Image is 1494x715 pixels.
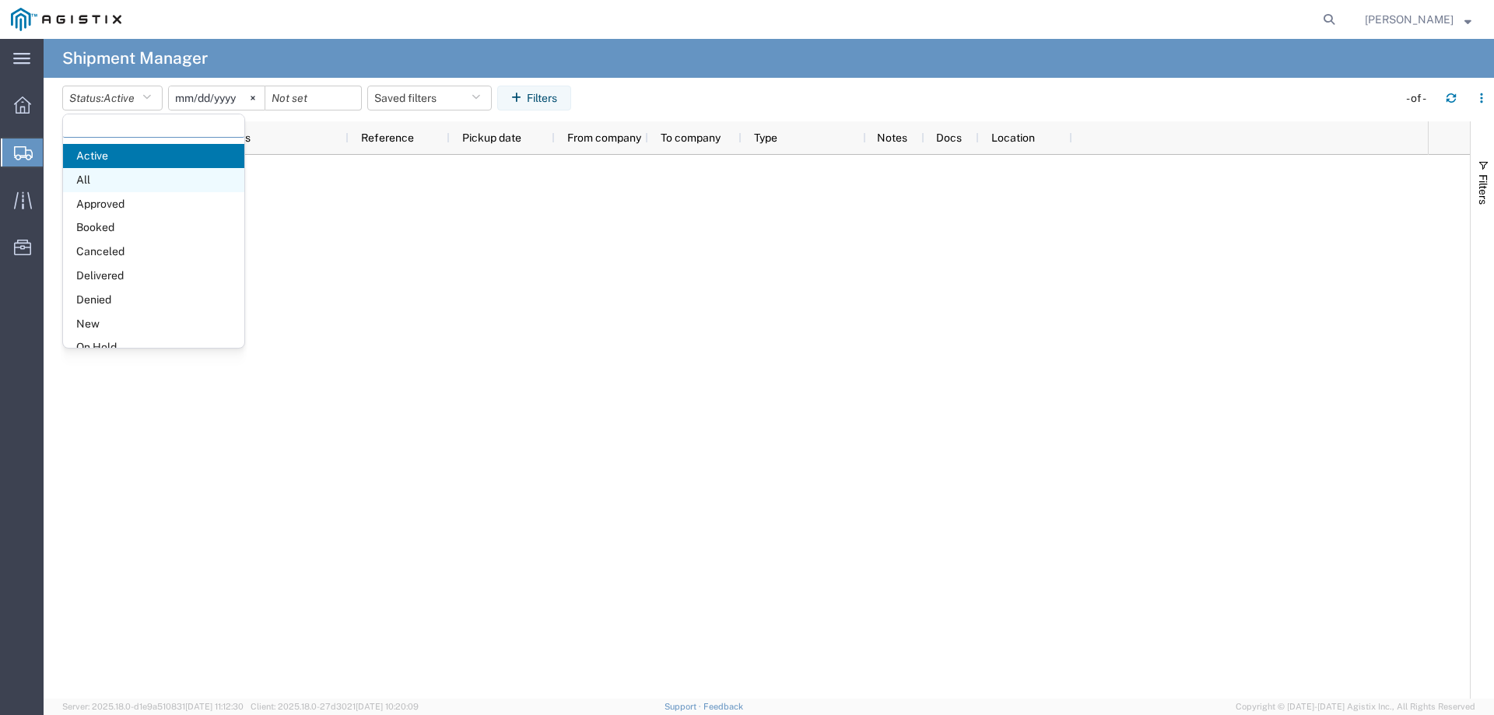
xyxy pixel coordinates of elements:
[1406,90,1433,107] div: - of -
[497,86,571,110] button: Filters
[63,216,244,240] span: Booked
[62,39,208,78] h4: Shipment Manager
[665,702,703,711] a: Support
[63,168,244,192] span: All
[1365,11,1454,28] span: Lauren Smith
[1236,700,1475,713] span: Copyright © [DATE]-[DATE] Agistix Inc., All Rights Reserved
[265,86,361,110] input: Not set
[62,86,163,110] button: Status:Active
[1477,174,1489,205] span: Filters
[169,86,265,110] input: Not set
[63,192,244,216] span: Approved
[991,131,1035,144] span: Location
[367,86,492,110] button: Saved filters
[567,131,641,144] span: From company
[356,702,419,711] span: [DATE] 10:20:09
[63,264,244,288] span: Delivered
[63,335,244,359] span: On Hold
[361,131,414,144] span: Reference
[63,288,244,312] span: Denied
[63,312,244,336] span: New
[462,131,521,144] span: Pickup date
[11,8,121,31] img: logo
[754,131,777,144] span: Type
[63,240,244,264] span: Canceled
[936,131,962,144] span: Docs
[1364,10,1472,29] button: [PERSON_NAME]
[62,702,244,711] span: Server: 2025.18.0-d1e9a510831
[877,131,907,144] span: Notes
[103,92,135,104] span: Active
[703,702,743,711] a: Feedback
[185,702,244,711] span: [DATE] 11:12:30
[661,131,721,144] span: To company
[63,144,244,168] span: Active
[251,702,419,711] span: Client: 2025.18.0-27d3021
